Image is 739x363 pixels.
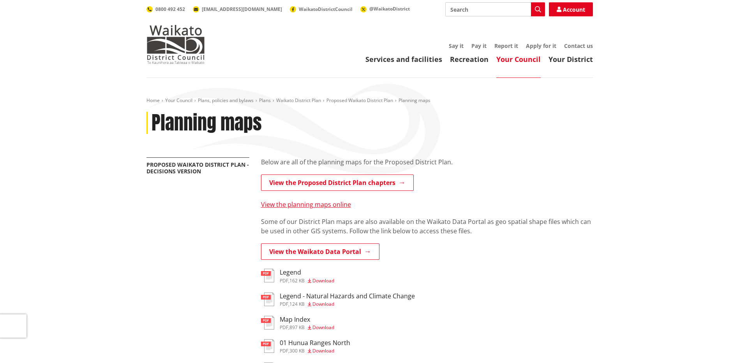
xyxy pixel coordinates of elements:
[280,339,350,347] h3: 01 Hunua Ranges North
[445,2,545,16] input: Search input
[146,161,249,175] a: Proposed Waikato District Plan - Decisions Version
[261,269,334,283] a: Legend pdf,162 KB Download
[261,293,415,307] a: Legend - Natural Hazards and Climate Change pdf,124 KB Download
[261,200,351,209] a: View the planning maps online
[280,349,350,353] div: ,
[261,316,334,330] a: Map Index pdf,897 KB Download
[261,339,350,353] a: 01 Hunua Ranges North pdf,300 KB Download
[261,243,379,260] a: View the Waikato Data Portal
[198,97,254,104] a: Plans, policies and bylaws
[280,277,288,284] span: pdf
[289,347,305,354] span: 300 KB
[280,301,288,307] span: pdf
[365,55,442,64] a: Services and facilities
[289,301,305,307] span: 124 KB
[526,42,556,49] a: Apply for it
[261,157,593,167] p: Below are all of the planning maps for the Proposed District Plan.
[312,324,334,331] span: Download
[280,293,415,300] h3: Legend - Natural Hazards and Climate Change
[261,174,414,191] a: View the Proposed District Plan chapters
[155,6,185,12] span: 0800 492 452
[360,5,410,12] a: @WaikatoDistrict
[280,316,334,323] h3: Map Index
[496,55,541,64] a: Your Council
[450,55,489,64] a: Recreation
[280,278,334,283] div: ,
[261,339,274,353] img: document-pdf.svg
[165,97,192,104] a: Your Council
[564,42,593,49] a: Contact us
[299,6,353,12] span: WaikatoDistrictCouncil
[290,6,353,12] a: WaikatoDistrictCouncil
[152,112,262,134] h1: Planning maps
[471,42,487,49] a: Pay it
[276,97,321,104] a: Waikato District Plan
[146,25,205,64] img: Waikato District Council - Te Kaunihera aa Takiwaa o Waikato
[289,324,305,331] span: 897 KB
[261,316,274,330] img: document-pdf.svg
[549,55,593,64] a: Your District
[280,324,288,331] span: pdf
[146,97,160,104] a: Home
[312,277,334,284] span: Download
[326,97,393,104] a: Proposed Waikato District Plan
[280,302,415,307] div: ,
[449,42,464,49] a: Say it
[280,269,334,276] h3: Legend
[261,269,274,282] img: document-pdf.svg
[312,347,334,354] span: Download
[146,97,593,104] nav: breadcrumb
[261,217,593,236] p: Some of our District Plan maps are also available on the Waikato Data Portal as geo spatial shape...
[259,97,271,104] a: Plans
[146,6,185,12] a: 0800 492 452
[202,6,282,12] span: [EMAIL_ADDRESS][DOMAIN_NAME]
[399,97,430,104] span: Planning maps
[193,6,282,12] a: [EMAIL_ADDRESS][DOMAIN_NAME]
[549,2,593,16] a: Account
[261,293,274,306] img: document-pdf.svg
[280,325,334,330] div: ,
[312,301,334,307] span: Download
[369,5,410,12] span: @WaikatoDistrict
[494,42,518,49] a: Report it
[280,347,288,354] span: pdf
[289,277,305,284] span: 162 KB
